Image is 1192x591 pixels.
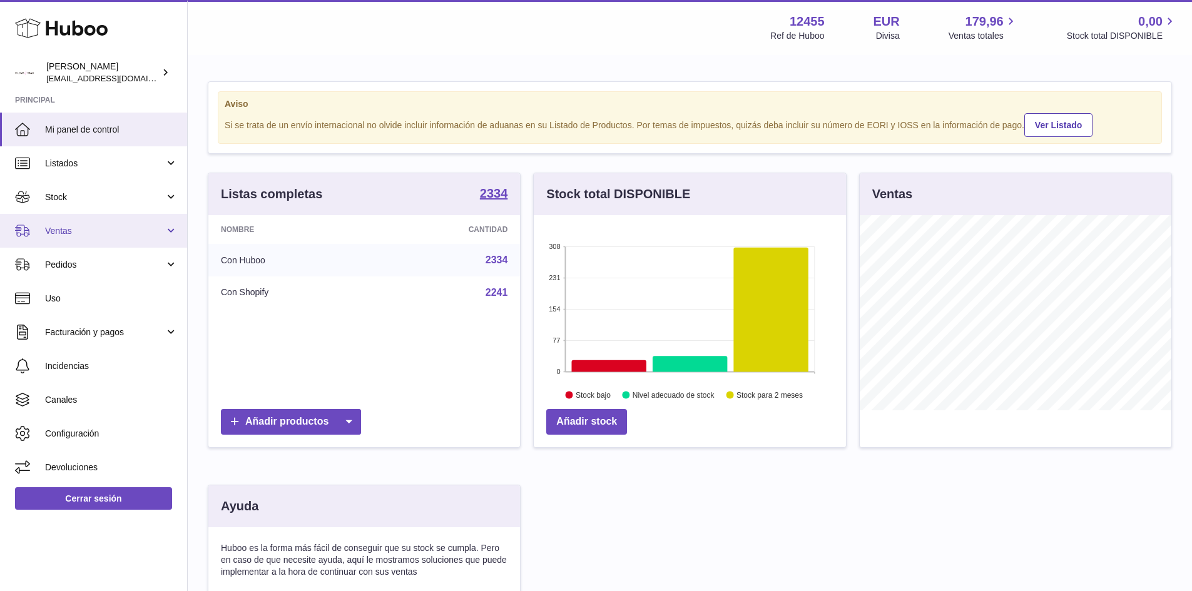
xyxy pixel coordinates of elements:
[949,13,1018,42] a: 179,96 Ventas totales
[208,276,374,309] td: Con Shopify
[576,391,611,400] text: Stock bajo
[736,391,803,400] text: Stock para 2 meses
[45,360,178,372] span: Incidencias
[872,186,912,203] h3: Ventas
[374,215,521,244] th: Cantidad
[45,191,165,203] span: Stock
[1067,30,1177,42] span: Stock total DISPONIBLE
[15,63,34,82] img: pedidos@glowrias.com
[549,243,560,250] text: 308
[546,409,627,435] a: Añadir stock
[949,30,1018,42] span: Ventas totales
[45,124,178,136] span: Mi panel de control
[208,215,374,244] th: Nombre
[557,368,561,375] text: 0
[221,542,507,578] p: Huboo es la forma más fácil de conseguir que su stock se cumpla. Pero en caso de que necesite ayu...
[46,73,184,83] span: [EMAIL_ADDRESS][DOMAIN_NAME]
[876,30,900,42] div: Divisa
[1024,113,1093,137] a: Ver Listado
[45,326,165,338] span: Facturación y pagos
[15,487,172,510] a: Cerrar sesión
[45,225,165,237] span: Ventas
[480,187,508,200] strong: 2334
[790,13,825,30] strong: 12455
[874,13,900,30] strong: EUR
[633,391,715,400] text: Nivel adecuado de stock
[45,394,178,406] span: Canales
[208,244,374,276] td: Con Huboo
[45,158,165,169] span: Listados
[546,186,690,203] h3: Stock total DISPONIBLE
[486,287,508,298] a: 2241
[770,30,824,42] div: Ref de Huboo
[221,498,258,515] h3: Ayuda
[45,462,178,473] span: Devoluciones
[549,305,560,313] text: 154
[1138,13,1163,30] span: 0,00
[553,336,561,344] text: 77
[45,259,165,271] span: Pedidos
[480,187,508,202] a: 2334
[46,61,159,84] div: [PERSON_NAME]
[549,274,560,281] text: 231
[1067,13,1177,42] a: 0,00 Stock total DISPONIBLE
[221,186,322,203] h3: Listas completas
[45,428,178,440] span: Configuración
[486,255,508,265] a: 2334
[45,293,178,305] span: Uso
[225,98,1155,110] strong: Aviso
[221,409,361,435] a: Añadir productos
[965,13,1004,30] span: 179,96
[225,111,1155,137] div: Si se trata de un envío internacional no olvide incluir información de aduanas en su Listado de P...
